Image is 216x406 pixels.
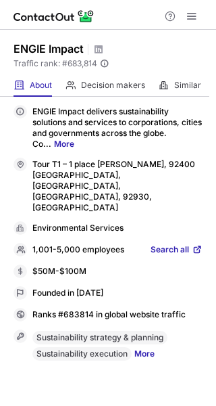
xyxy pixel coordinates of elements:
div: Founded in [DATE] [32,288,202,300]
div: Sustainability execution [32,347,132,361]
a: More [134,347,155,363]
div: Sustainability strategy & planning [32,331,167,344]
p: 1,001-5,000 employees [32,244,124,256]
img: ContactOut v5.3.10 [13,8,94,24]
h1: ENGIE Impact [13,41,84,57]
span: Search all [151,244,189,256]
div: Environmental Services [32,223,202,235]
span: Similar [174,80,201,91]
div: Tour T1 – 1 place [PERSON_NAME], 92400 [GEOGRAPHIC_DATA], [GEOGRAPHIC_DATA], [GEOGRAPHIC_DATA], 9... [32,159,202,213]
a: Search all [151,244,202,256]
div: $50M-$100M [32,266,202,278]
div: Ranks #683814 in global website traffic [32,309,202,321]
span: About [30,80,52,91]
span: Traffic rank: # 683,814 [13,59,97,68]
a: More [54,139,74,149]
span: Decision makers [81,80,145,91]
p: ENGIE Impact delivers sustainability solutions and services to corporations, cities and governmen... [32,106,202,150]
